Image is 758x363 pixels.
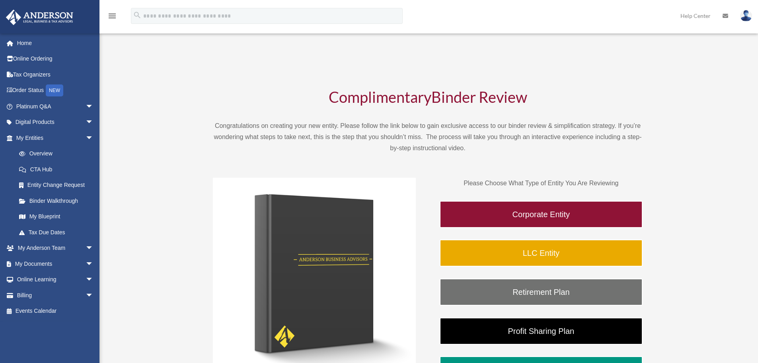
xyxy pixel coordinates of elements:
a: Online Ordering [6,51,105,67]
a: Tax Due Dates [11,224,105,240]
a: Platinum Q&Aarrow_drop_down [6,98,105,114]
span: Binder Review [431,88,527,106]
img: Anderson Advisors Platinum Portal [4,10,76,25]
span: arrow_drop_down [86,98,101,115]
a: Events Calendar [6,303,105,319]
a: Overview [11,146,105,162]
span: arrow_drop_down [86,272,101,288]
a: My Blueprint [11,209,105,225]
img: User Pic [740,10,752,22]
a: My Entitiesarrow_drop_down [6,130,105,146]
a: Profit Sharing Plan [440,318,643,345]
a: Retirement Plan [440,279,643,306]
a: Digital Productsarrow_drop_down [6,114,105,130]
span: arrow_drop_down [86,287,101,304]
a: Order StatusNEW [6,82,105,99]
a: menu [107,14,117,21]
a: Online Learningarrow_drop_down [6,272,105,288]
a: My Anderson Teamarrow_drop_down [6,240,105,256]
a: Home [6,35,105,51]
p: Congratulations on creating your new entity. Please follow the link below to gain exclusive acces... [213,120,643,154]
a: LLC Entity [440,239,643,267]
a: Corporate Entity [440,201,643,228]
a: CTA Hub [11,161,105,177]
span: arrow_drop_down [86,240,101,257]
a: Tax Organizers [6,67,105,82]
i: search [133,11,142,20]
span: arrow_drop_down [86,130,101,146]
a: Entity Change Request [11,177,105,193]
div: NEW [46,84,63,96]
span: arrow_drop_down [86,114,101,131]
span: arrow_drop_down [86,256,101,272]
p: Please Choose What Type of Entity You Are Reviewing [440,178,643,189]
i: menu [107,11,117,21]
span: Complimentary [329,88,431,106]
a: My Documentsarrow_drop_down [6,256,105,272]
a: Binder Walkthrough [11,193,101,209]
a: Billingarrow_drop_down [6,287,105,303]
